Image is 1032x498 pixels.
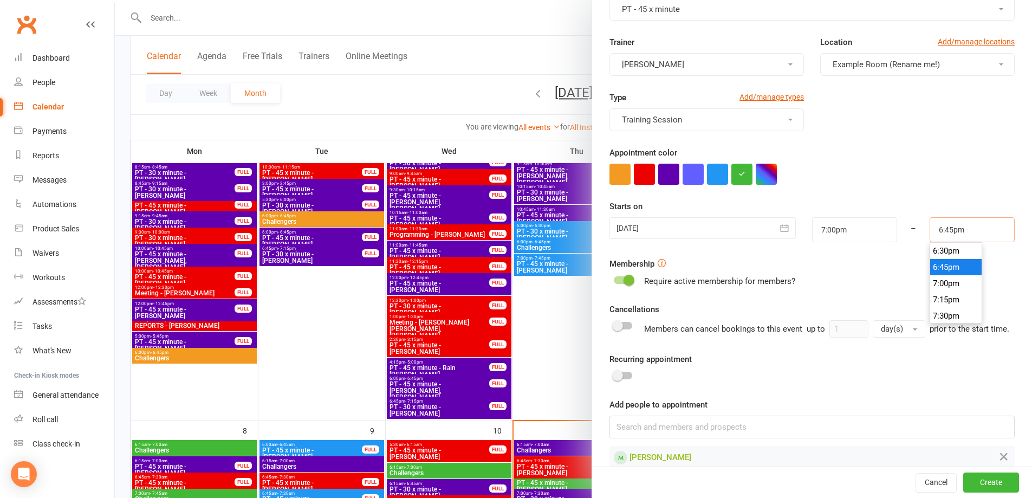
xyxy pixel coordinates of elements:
label: Add people to appointment [609,398,708,411]
span: prior to the start time. [930,324,1009,334]
label: Trainer [609,36,634,49]
div: Messages [33,176,67,184]
div: Member [614,451,627,464]
a: Automations [14,192,114,217]
a: Add/manage locations [938,36,1015,48]
div: People [33,78,55,87]
a: Dashboard [14,46,114,70]
div: Members can cancel bookings to this event [644,320,1009,338]
div: Assessments [33,297,86,306]
div: Calendar [33,102,64,111]
a: Assessments [14,290,114,314]
div: Roll call [33,415,58,424]
a: Reports [14,144,114,168]
div: Workouts [33,273,65,282]
button: Create [963,473,1019,493]
a: Payments [14,119,114,144]
span: [PERSON_NAME] [622,60,684,69]
li: 7:30pm [930,308,982,324]
div: General attendance [33,391,99,399]
a: Clubworx [13,11,40,38]
label: Recurring appointment [609,353,692,366]
div: Product Sales [33,224,79,233]
div: Payments [33,127,67,135]
label: Appointment color [609,146,677,159]
label: Cancellations [609,303,659,316]
div: – [897,217,930,242]
a: What's New [14,339,114,363]
li: 6:45pm [930,259,982,275]
button: Training Session [609,108,804,131]
li: 7:00pm [930,275,982,292]
a: Messages [14,168,114,192]
a: Class kiosk mode [14,432,114,456]
a: Tasks [14,314,114,339]
div: Dashboard [33,54,70,62]
div: Class check-in [33,439,80,448]
button: Cancel [916,473,957,493]
div: up to [807,320,925,338]
div: Open Intercom Messenger [11,461,37,487]
a: Roll call [14,408,114,432]
div: Require active membership for members? [644,275,795,288]
div: What's New [33,346,72,355]
div: Automations [33,200,76,209]
li: 6:30pm [930,243,982,259]
button: Example Room (Rename me!) [820,53,1015,76]
button: day(s) [873,320,925,338]
div: Tasks [33,322,52,331]
li: 7:15pm [930,292,982,308]
a: Product Sales [14,217,114,241]
label: Membership [609,257,654,270]
button: Remove from Appointment [997,450,1010,464]
a: Workouts [14,266,114,290]
label: Location [820,36,852,49]
div: Reports [33,151,59,160]
span: Example Room (Rename me!) [833,60,940,69]
span: PT - 45 x minute [622,4,680,14]
a: Waivers [14,241,114,266]
a: People [14,70,114,95]
button: [PERSON_NAME] [609,53,804,76]
input: Search and members and prospects [609,416,1015,438]
span: [PERSON_NAME] [629,452,691,462]
a: Add/manage types [739,91,804,103]
a: Calendar [14,95,114,119]
label: Type [609,91,626,104]
a: General attendance kiosk mode [14,383,114,408]
div: Waivers [33,249,59,257]
label: Starts on [609,200,642,213]
span: Training Session [622,115,682,125]
span: day(s) [881,324,903,334]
